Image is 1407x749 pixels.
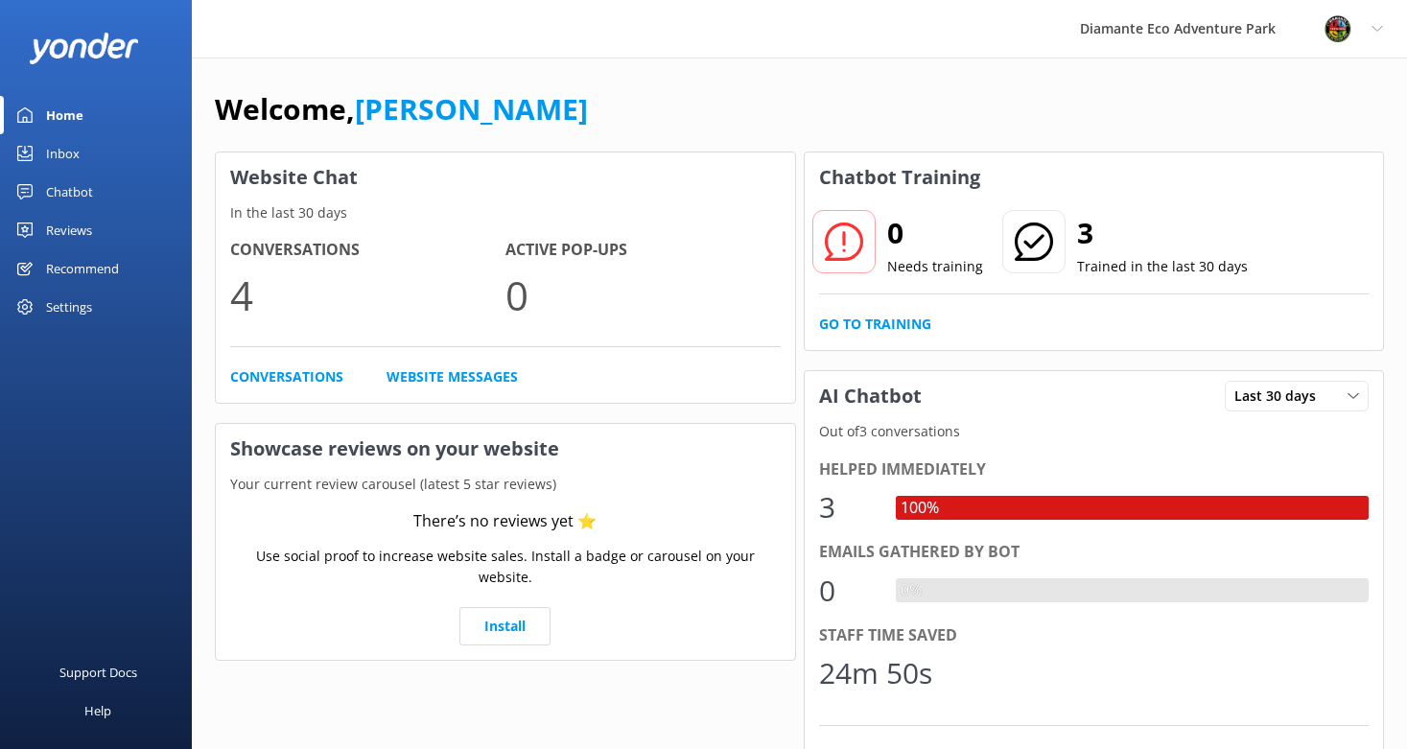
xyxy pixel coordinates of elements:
[413,509,597,534] div: There’s no reviews yet ⭐
[1324,14,1352,43] img: 831-1756915225.png
[46,134,80,173] div: Inbox
[29,33,139,64] img: yonder-white-logo.png
[505,263,781,327] p: 0
[59,653,137,691] div: Support Docs
[230,546,781,589] p: Use social proof to increase website sales. Install a badge or carousel on your website.
[216,152,795,202] h3: Website Chat
[355,89,588,129] a: [PERSON_NAME]
[230,366,343,387] a: Conversations
[459,607,551,645] a: Install
[1077,210,1248,256] h2: 3
[46,96,83,134] div: Home
[46,249,119,288] div: Recommend
[819,314,931,335] a: Go to Training
[215,86,588,132] h1: Welcome,
[819,568,877,614] div: 0
[896,496,944,521] div: 100%
[1234,386,1327,407] span: Last 30 days
[387,366,518,387] a: Website Messages
[1077,256,1248,277] p: Trained in the last 30 days
[230,238,505,263] h4: Conversations
[887,210,983,256] h2: 0
[46,173,93,211] div: Chatbot
[46,211,92,249] div: Reviews
[819,540,1370,565] div: Emails gathered by bot
[216,202,795,223] p: In the last 30 days
[230,263,505,327] p: 4
[805,421,1384,442] p: Out of 3 conversations
[819,484,877,530] div: 3
[46,288,92,326] div: Settings
[896,578,926,603] div: 0%
[216,424,795,474] h3: Showcase reviews on your website
[216,474,795,495] p: Your current review carousel (latest 5 star reviews)
[84,691,111,730] div: Help
[805,371,936,421] h3: AI Chatbot
[819,623,1370,648] div: Staff time saved
[887,256,983,277] p: Needs training
[505,238,781,263] h4: Active Pop-ups
[805,152,995,202] h3: Chatbot Training
[819,650,932,696] div: 24m 50s
[819,457,1370,482] div: Helped immediately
